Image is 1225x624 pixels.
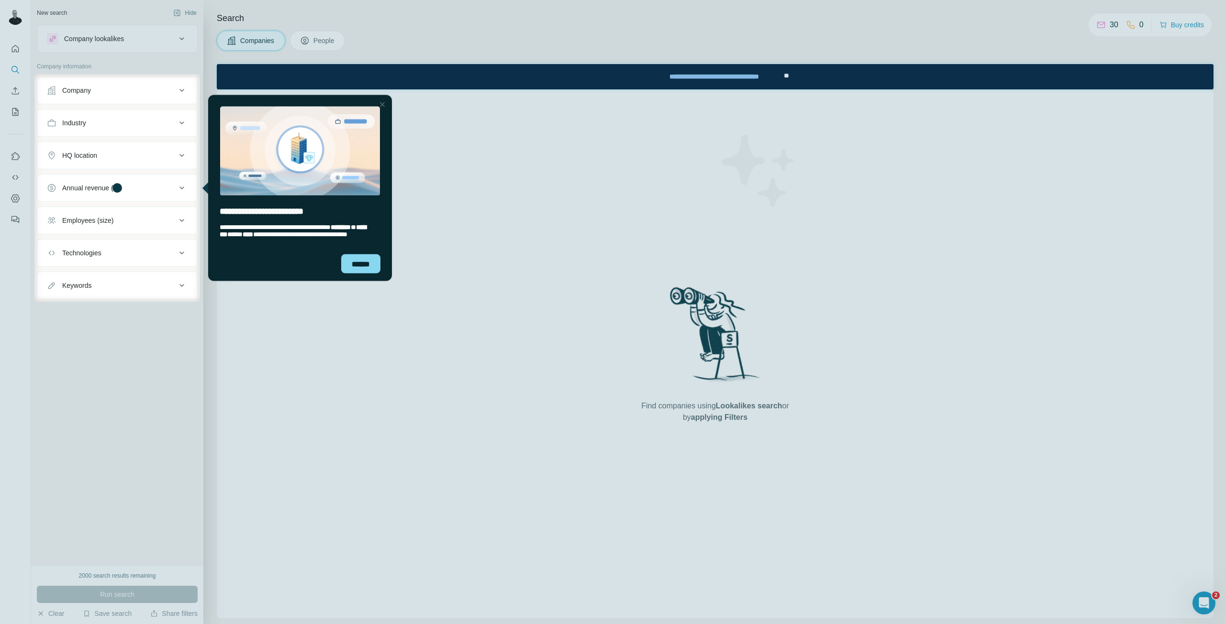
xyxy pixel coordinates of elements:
div: Keywords [62,281,91,290]
div: Upgrade plan for full access to Surfe [430,2,565,23]
button: Company [37,79,197,102]
button: HQ location [37,144,197,167]
div: Annual revenue ($) [62,183,119,193]
button: Technologies [37,241,197,264]
iframe: Tooltip [200,93,394,283]
button: Annual revenue ($) [37,176,197,199]
button: Keywords [37,274,197,297]
div: Employees (size) [62,216,113,225]
div: Industry [62,118,86,128]
button: Industry [37,111,197,134]
div: Company [62,86,91,95]
div: HQ location [62,151,97,160]
button: Employees (size) [37,209,197,232]
div: Technologies [62,248,101,258]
